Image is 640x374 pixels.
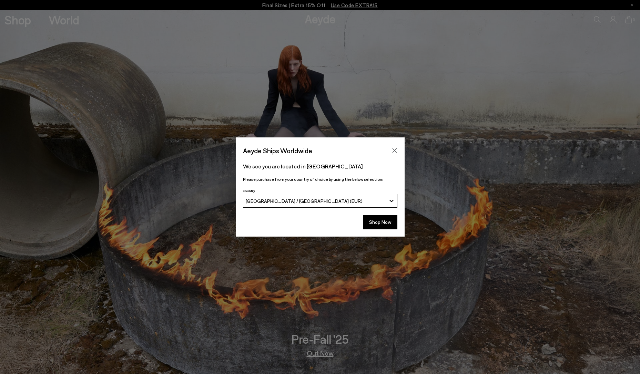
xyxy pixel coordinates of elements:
button: Shop Now [363,215,397,229]
p: We see you are located in [GEOGRAPHIC_DATA] [243,162,397,170]
p: Please purchase from your country of choice by using the below selection: [243,176,397,183]
span: Aeyde Ships Worldwide [243,145,312,157]
button: Close [389,145,400,156]
span: Country [243,189,255,193]
span: [GEOGRAPHIC_DATA] / [GEOGRAPHIC_DATA] (EUR) [246,198,363,204]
